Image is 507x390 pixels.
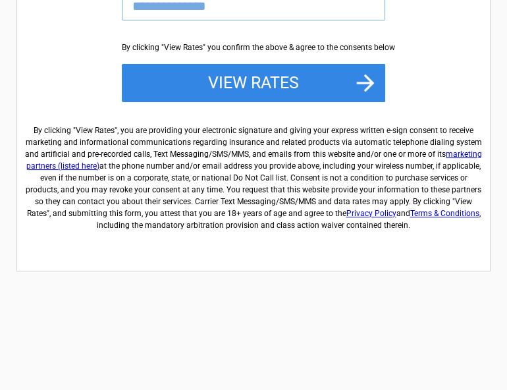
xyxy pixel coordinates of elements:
label: By clicking " ", you are providing your electronic signature and giving your express written e-si... [24,114,483,231]
span: View Rates [76,126,115,135]
div: By clicking "View Rates" you confirm the above & agree to the consents below [122,42,385,53]
a: Terms & Conditions [410,209,479,218]
a: Privacy Policy [346,209,396,218]
button: View Rates [122,64,385,102]
a: marketing partners (listed here) [26,150,482,171]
